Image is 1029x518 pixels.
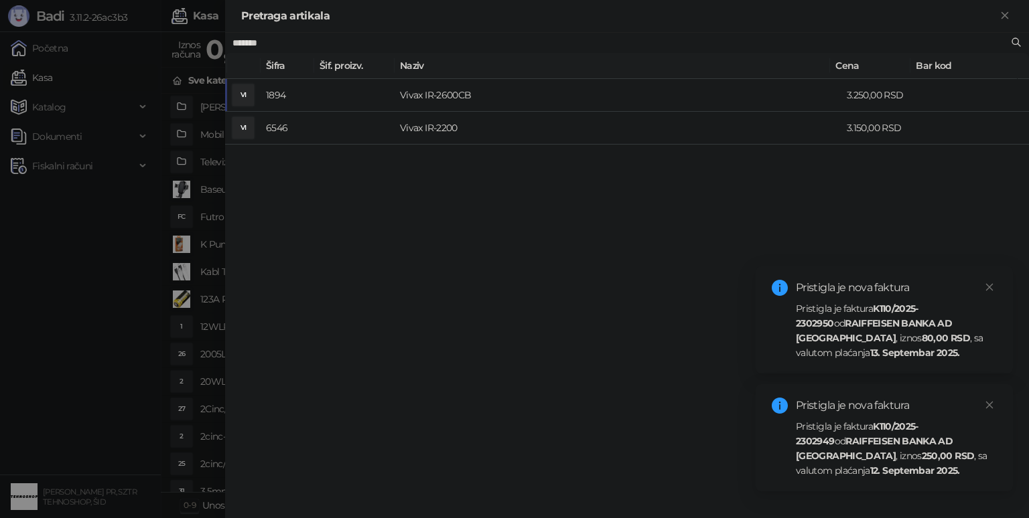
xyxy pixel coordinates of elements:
[395,112,841,145] td: Vivax IR-2200
[870,347,960,359] strong: 13. Septembar 2025.
[232,84,254,106] div: VI
[985,400,994,410] span: close
[796,435,953,462] strong: RAIFFEISEN BANKA AD [GEOGRAPHIC_DATA]
[870,464,960,477] strong: 12. Septembar 2025.
[232,117,254,139] div: VI
[830,53,910,79] th: Cena
[796,303,918,329] strong: K110/2025-2302950
[261,53,314,79] th: Šifra
[241,8,997,24] div: Pretraga artikala
[772,398,788,414] span: info-circle
[985,282,994,292] span: close
[796,317,952,344] strong: RAIFFEISEN BANKA AD [GEOGRAPHIC_DATA]
[841,112,922,145] td: 3.150,00 RSD
[796,419,997,478] div: Pristigla je faktura od , iznos , sa valutom plaćanja
[982,280,997,294] a: Close
[922,450,975,462] strong: 250,00 RSD
[796,301,997,360] div: Pristigla je faktura od , iznos , sa valutom plaćanja
[314,53,395,79] th: Šif. proizv.
[982,398,997,412] a: Close
[395,79,841,112] td: Vivax IR-2600CB
[841,79,922,112] td: 3.250,00 RSD
[261,79,314,112] td: 1894
[261,112,314,145] td: 6546
[922,332,970,344] strong: 80,00 RSD
[997,8,1013,24] button: Zatvori
[395,53,830,79] th: Naziv
[796,398,997,414] div: Pristigla je nova faktura
[772,280,788,296] span: info-circle
[910,53,1018,79] th: Bar kod
[796,280,997,296] div: Pristigla je nova faktura
[796,420,918,447] strong: K110/2025-2302949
